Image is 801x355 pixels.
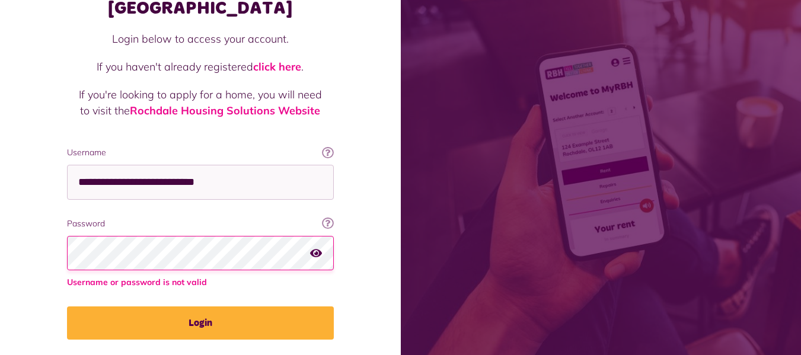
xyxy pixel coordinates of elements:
[79,31,322,47] p: Login below to access your account.
[79,59,322,75] p: If you haven't already registered .
[253,60,301,73] a: click here
[67,276,334,289] span: Username or password is not valid
[67,218,334,230] label: Password
[79,87,322,119] p: If you're looking to apply for a home, you will need to visit the
[67,146,334,159] label: Username
[130,104,320,117] a: Rochdale Housing Solutions Website
[67,306,334,340] button: Login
